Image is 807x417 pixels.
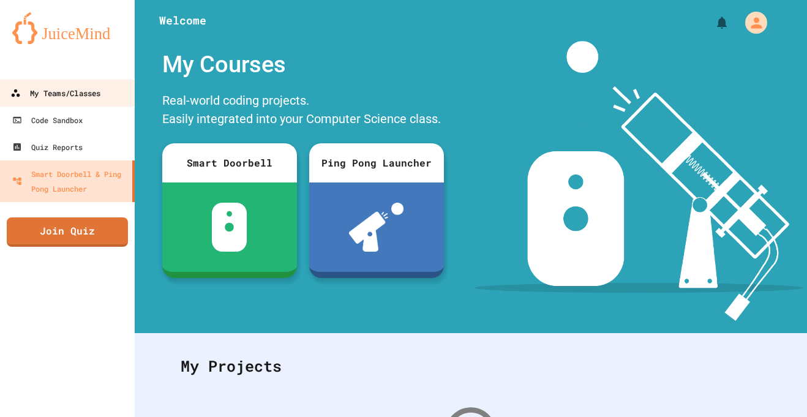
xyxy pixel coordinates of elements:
a: Join Quiz [7,217,128,247]
div: My Teams/Classes [10,86,100,101]
div: Ping Pong Launcher [309,143,444,182]
div: Smart Doorbell [162,143,297,182]
div: Smart Doorbell & Ping Pong Launcher [12,167,127,196]
div: My Account [732,9,770,37]
img: logo-orange.svg [12,12,122,44]
div: Code Sandbox [12,113,83,127]
img: banner-image-my-projects.png [475,41,803,321]
img: ppl-with-ball.png [349,203,403,252]
div: My Notifications [692,12,732,33]
div: My Courses [156,41,450,88]
img: sdb-white.svg [212,203,247,252]
div: Quiz Reports [12,140,83,154]
div: Real-world coding projects. Easily integrated into your Computer Science class. [156,88,450,134]
div: My Projects [168,342,773,390]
